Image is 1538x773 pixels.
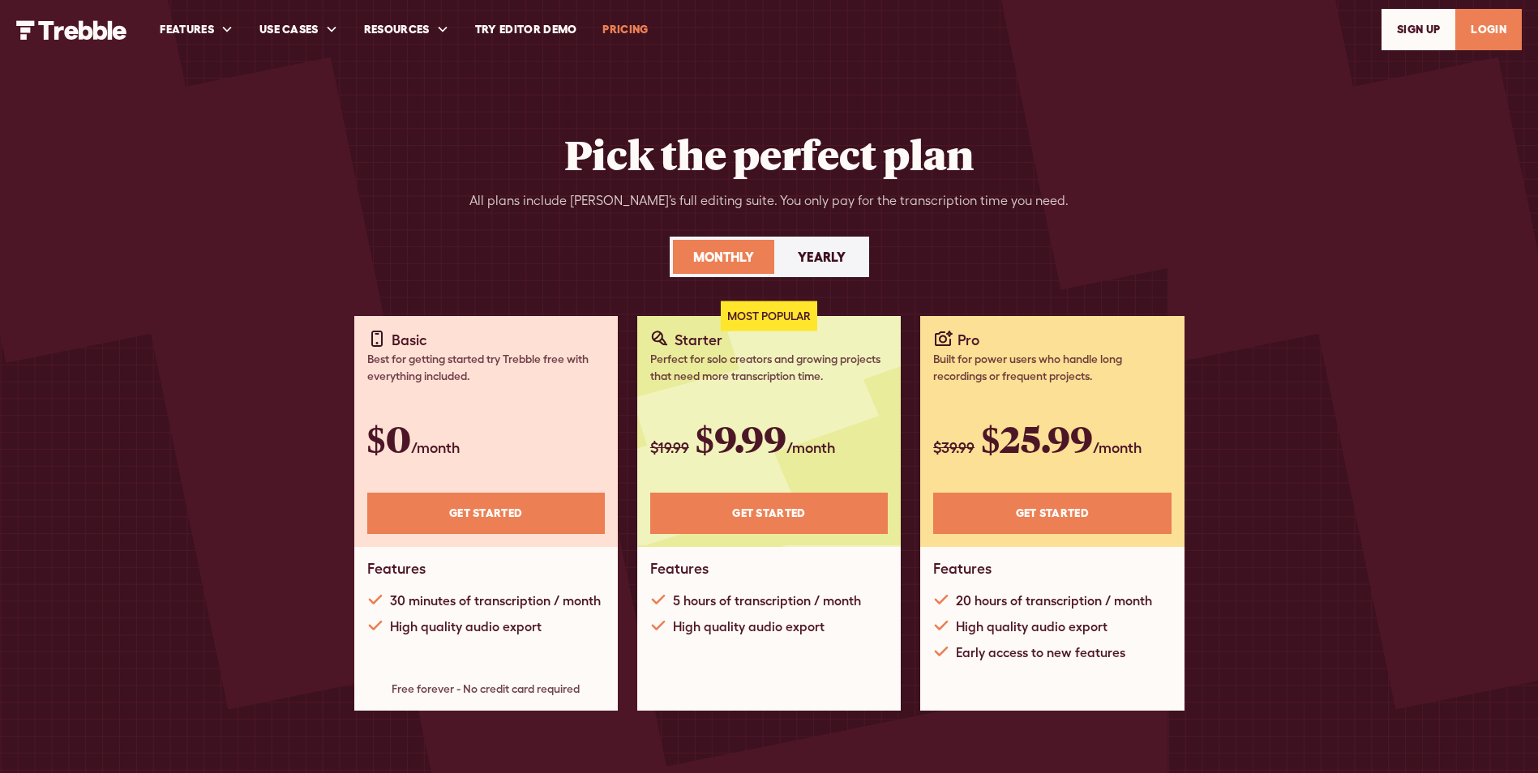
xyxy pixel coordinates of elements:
[673,240,774,274] a: Monthly
[462,2,590,58] a: Try Editor Demo
[933,560,992,578] h1: Features
[650,493,888,534] a: Get STARTED
[933,351,1171,385] div: Built for power users who handle long recordings or frequent projects.
[933,439,975,456] span: $39.99
[1455,9,1522,50] a: LOGIN
[673,591,861,610] div: 5 hours of transcription / month
[259,21,319,38] div: USE CASES
[696,414,786,463] span: $9.99
[564,130,974,178] h2: Pick the perfect plan
[367,681,605,698] div: Free forever - No credit card required
[392,329,427,351] div: Basic
[1382,9,1455,50] a: SIGn UP
[16,20,127,40] img: Trebble Logo - AI Podcast Editor
[411,439,460,456] span: /month
[956,617,1107,636] div: High quality audio export
[778,240,866,274] a: Yearly
[390,591,601,610] div: 30 minutes of transcription / month
[390,617,542,636] div: High quality audio export
[981,414,1093,463] span: $25.99
[673,617,825,636] div: High quality audio export
[958,329,979,351] div: Pro
[956,643,1125,662] div: Early access to new features
[786,439,835,456] span: /month
[367,351,605,385] div: Best for getting started try Trebble free with everything included.
[721,301,817,331] div: Most Popular
[367,493,605,534] a: Get STARTED
[956,591,1152,610] div: 20 hours of transcription / month
[246,2,351,58] div: USE CASES
[364,21,430,38] div: RESOURCES
[589,2,661,58] a: PRICING
[650,351,888,385] div: Perfect for solo creators and growing projects that need more transcription time.
[1093,439,1142,456] span: /month
[933,493,1171,534] a: Get STARTED
[650,560,709,578] h1: Features
[160,21,214,38] div: FEATURES
[798,247,846,267] div: Yearly
[650,439,689,456] span: $19.99
[693,247,754,267] div: Monthly
[351,2,462,58] div: RESOURCES
[367,560,426,578] h1: Features
[367,414,411,463] span: $0
[469,191,1069,211] div: All plans include [PERSON_NAME]’s full editing suite. You only pay for the transcription time you...
[147,2,246,58] div: FEATURES
[16,19,127,39] a: home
